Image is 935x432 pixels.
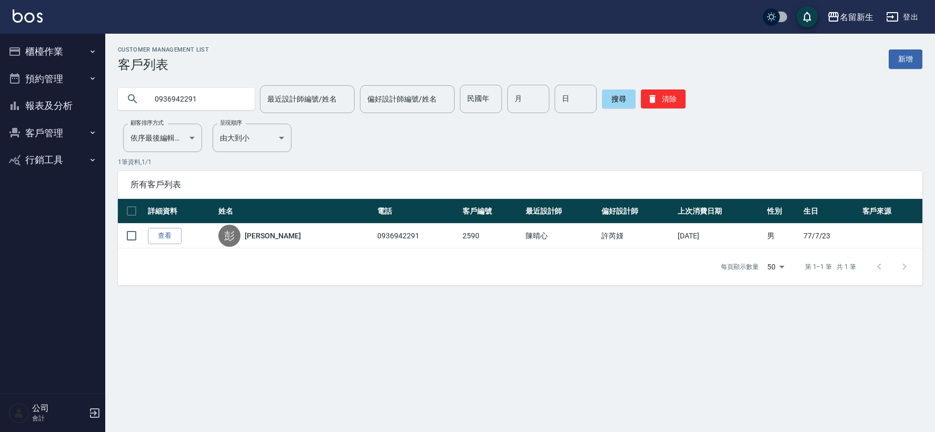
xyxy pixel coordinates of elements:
td: [DATE] [675,224,765,248]
button: 櫃檯作業 [4,38,101,65]
th: 電話 [375,199,460,224]
td: 77/7/23 [801,224,860,248]
input: 搜尋關鍵字 [147,85,246,113]
th: 生日 [801,199,860,224]
th: 客戶來源 [860,199,922,224]
button: save [797,6,818,27]
a: 查看 [148,228,182,244]
th: 最近設計師 [523,199,599,224]
h2: Customer Management List [118,46,209,53]
td: 2590 [460,224,522,248]
button: 搜尋 [602,89,636,108]
p: 1 筆資料, 1 / 1 [118,157,922,167]
td: 0936942291 [375,224,460,248]
button: 客戶管理 [4,119,101,147]
button: 報表及分析 [4,92,101,119]
button: 清除 [641,89,686,108]
span: 所有客戶列表 [130,179,910,190]
td: 男 [765,224,801,248]
label: 呈現順序 [220,119,242,127]
a: [PERSON_NAME] [245,230,300,241]
th: 性別 [765,199,801,224]
button: 行銷工具 [4,146,101,174]
div: 50 [763,253,788,281]
h5: 公司 [32,403,86,414]
th: 客戶編號 [460,199,522,224]
td: 許芮嫤 [599,224,675,248]
th: 上次消費日期 [675,199,765,224]
div: 名留新生 [840,11,873,24]
td: 陳晴心 [523,224,599,248]
button: 登出 [882,7,922,27]
th: 詳細資料 [145,199,216,224]
img: Person [8,403,29,424]
button: 預約管理 [4,65,101,93]
div: 依序最後編輯時間 [123,124,202,152]
th: 姓名 [216,199,375,224]
p: 會計 [32,414,86,423]
p: 第 1–1 筆 共 1 筆 [805,262,856,272]
p: 每頁顯示數量 [721,262,759,272]
div: 由大到小 [213,124,291,152]
img: Logo [13,9,43,23]
a: 新增 [889,49,922,69]
h3: 客戶列表 [118,57,209,72]
th: 偏好設計師 [599,199,675,224]
label: 顧客排序方式 [130,119,164,127]
div: 彭 [218,225,240,247]
button: 名留新生 [823,6,878,28]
